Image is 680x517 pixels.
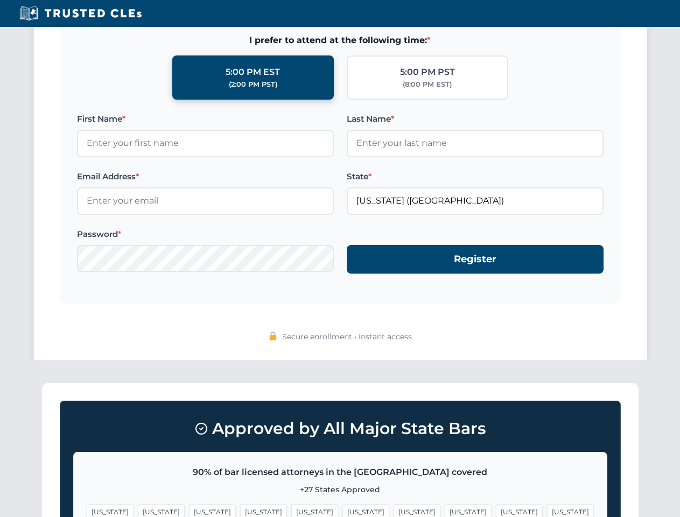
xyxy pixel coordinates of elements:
[77,228,334,241] label: Password
[77,170,334,183] label: Email Address
[77,187,334,214] input: Enter your email
[77,33,604,47] span: I prefer to attend at the following time:
[77,113,334,125] label: First Name
[347,187,604,214] input: Florida (FL)
[87,484,594,495] p: +27 States Approved
[347,113,604,125] label: Last Name
[16,5,145,22] img: Trusted CLEs
[347,130,604,157] input: Enter your last name
[347,170,604,183] label: State
[347,245,604,274] button: Register
[269,332,277,340] img: 🔒
[226,65,280,79] div: 5:00 PM EST
[403,79,452,90] div: (8:00 PM EST)
[77,130,334,157] input: Enter your first name
[87,465,594,479] p: 90% of bar licensed attorneys in the [GEOGRAPHIC_DATA] covered
[282,331,412,343] span: Secure enrollment • Instant access
[73,414,607,443] h3: Approved by All Major State Bars
[229,79,277,90] div: (2:00 PM PST)
[400,65,455,79] div: 5:00 PM PST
